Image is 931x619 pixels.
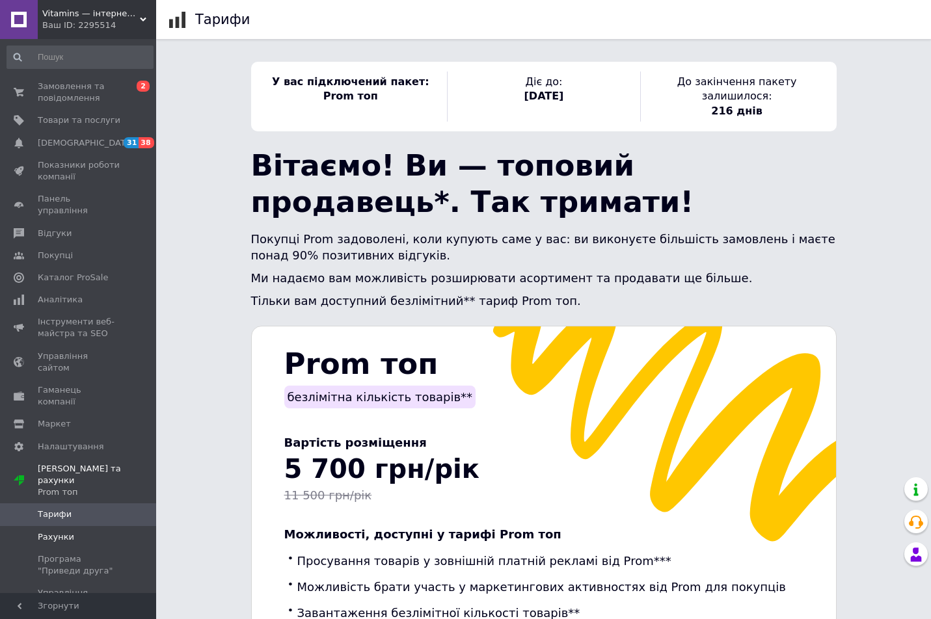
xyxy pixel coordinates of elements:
span: [DATE] [524,90,564,102]
div: Prom топ [38,486,156,498]
span: Показники роботи компанії [38,159,120,183]
div: Діє до: [447,72,640,122]
span: Покупці Prom задоволені, коли купують саме у вас: ви виконуєте більшість замовлень і маєте понад ... [251,232,835,262]
span: Управління картами [38,587,120,611]
span: Управління сайтом [38,350,120,374]
span: [DEMOGRAPHIC_DATA] [38,137,134,149]
span: 5 700 грн/рік [284,454,479,484]
span: Товари та послуги [38,114,120,126]
span: Вітаємо! Ви — топовий продавець*. Так тримати! [251,148,694,219]
span: Відгуки [38,228,72,239]
span: Каталог ProSale [38,272,108,283]
h1: Тарифи [195,12,250,27]
span: Тарифи [38,508,72,520]
span: 38 [139,137,154,148]
span: 31 [124,137,139,148]
span: Рахунки [38,531,74,543]
span: Маркет [38,418,71,430]
span: 11 500 грн/рік [284,488,372,502]
span: Інструменти веб-майстра та SEO [38,316,120,339]
span: До закінчення пакету залишилося: [677,75,797,102]
div: Ваш ID: 2295514 [42,20,156,31]
span: Ми надаємо вам можливість розширювати асортимент та продавати ще більше. [251,271,753,285]
span: Замовлення та повідомлення [38,81,120,104]
span: [PERSON_NAME] та рахунки [38,463,156,499]
span: Гаманець компанії [38,384,120,408]
span: Prom топ [323,90,378,102]
span: Покупці [38,250,73,261]
span: Vitamins — інтернет-магазин вітамінів та мінералів [42,8,140,20]
span: 216 днів [711,105,762,117]
span: Можливість брати участь у маркетингових активностях від Prom для покупців [297,580,786,594]
span: Налаштування [38,441,104,453]
span: Просування товарів у зовнішній платній рекламі від Prom*** [297,554,671,568]
span: безлімітна кількість товарів** [288,390,473,404]
span: Тільки вам доступний безлімітний** тариф Prom топ. [251,294,581,308]
span: Панель управління [38,193,120,217]
span: Можливості, доступні у тарифі Prom топ [284,527,561,541]
span: 2 [137,81,150,92]
span: Вартість розміщення [284,436,427,449]
span: Програма "Приведи друга" [38,553,120,577]
span: У вас підключений пакет: [272,75,429,88]
input: Пошук [7,46,154,69]
span: Prom топ [284,347,439,381]
span: Аналітика [38,294,83,306]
